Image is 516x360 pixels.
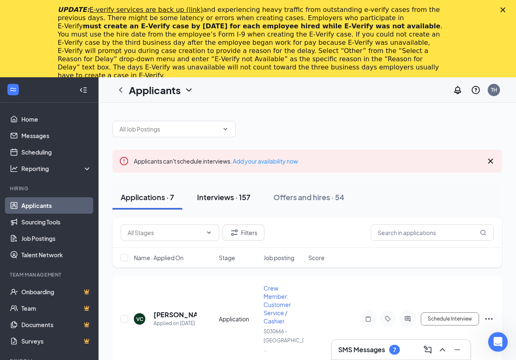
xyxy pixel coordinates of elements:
svg: ComposeMessage [423,345,433,355]
a: E-verify services are back up (link) [89,6,203,14]
div: VC [136,316,143,323]
a: OnboardingCrown [21,284,92,300]
button: Minimize [451,343,464,356]
div: Hiring [10,185,90,192]
svg: ActiveChat [403,316,413,322]
input: All Stages [128,228,202,237]
div: and experiencing heavy traffic from outstanding e-verify cases from the previous days. There migh... [58,6,445,80]
span: Job posting [264,254,294,262]
svg: ChevronLeft [116,85,126,95]
a: DocumentsCrown [21,316,92,333]
svg: Ellipses [484,314,494,324]
h3: SMS Messages [338,345,385,354]
span: Applicants can't schedule interviews. [134,157,298,165]
svg: Cross [486,156,495,166]
a: Scheduling [21,144,92,160]
svg: ChevronDown [222,126,229,132]
svg: Note [363,316,373,322]
div: Offers and hires · 54 [273,192,344,202]
div: Reporting [21,164,92,173]
input: All Job Postings [119,125,219,134]
svg: ChevronUp [438,345,447,355]
div: Application [219,315,259,323]
button: ComposeMessage [421,343,434,356]
iframe: Intercom live chat [488,332,508,352]
a: Home [21,111,92,127]
svg: Error [119,156,129,166]
input: Search in applications [371,224,494,241]
button: Filter Filters [222,224,264,241]
svg: Notifications [453,85,463,95]
span: Crew Member: Customer Service / Cashier [264,284,291,325]
a: SurveysCrown [21,333,92,349]
a: Talent Network [21,247,92,263]
svg: MagnifyingGlass [480,229,486,236]
span: S030666 - [GEOGRAPHIC_DATA], ... [264,328,317,353]
div: Applications · 7 [121,192,174,202]
svg: Minimize [452,345,462,355]
svg: ChevronDown [184,85,194,95]
div: Applied on [DATE] [154,319,197,328]
h5: [PERSON_NAME] [154,310,197,319]
span: Name · Applied On [134,254,183,262]
div: Team Management [10,271,90,278]
a: Add your availability now [233,157,298,165]
span: Score [308,254,325,262]
a: Job Postings [21,230,92,247]
a: TeamCrown [21,300,92,316]
svg: QuestionInfo [471,85,481,95]
i: UPDATE: [58,6,203,14]
span: Stage [219,254,235,262]
div: 7 [393,346,396,353]
h1: Applicants [129,83,181,97]
a: Applicants [21,197,92,214]
svg: Analysis [10,164,18,173]
b: must create an E‑Verify case by [DATE] for each employee hired while E‑Verify was not available [83,22,440,30]
a: Sourcing Tools [21,214,92,230]
div: TH [491,86,497,93]
a: Messages [21,127,92,144]
div: Interviews · 157 [197,192,250,202]
svg: WorkstreamLogo [9,85,17,94]
svg: Collapse [79,86,87,94]
svg: ChevronDown [206,229,212,236]
svg: Tag [383,316,393,322]
div: Close [500,7,509,12]
button: Schedule Interview [421,312,479,325]
button: ChevronUp [436,343,449,356]
svg: Filter [229,228,239,238]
